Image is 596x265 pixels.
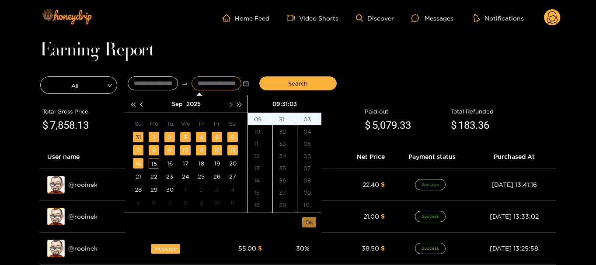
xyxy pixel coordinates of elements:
td: 2025-09-24 [178,170,193,183]
a: Video Shorts [287,14,338,22]
span: @ rooinek [68,244,98,253]
th: We [178,117,193,131]
span: 22.40 [362,181,379,188]
td: 2025-10-01 [178,183,193,196]
span: 55.00 [238,245,256,251]
th: Tu [162,117,178,131]
div: 14 [133,158,143,169]
td: 2025-10-03 [209,183,225,196]
td: 2025-09-08 [146,144,162,157]
div: 10 [297,199,321,211]
div: 04 [297,125,321,138]
div: 06 [297,150,321,162]
div: 19 [212,158,222,169]
div: 07 [297,162,321,174]
div: Paid out [365,107,446,116]
div: 8 [149,145,159,155]
div: 09 [248,113,272,125]
h1: Earning Report [40,45,556,57]
span: $ [258,245,262,251]
div: 6 [227,132,238,142]
td: 2025-09-27 [225,170,240,183]
th: Purchased At [472,145,556,169]
span: 38.50 [362,245,379,251]
div: 05 [297,138,321,150]
div: 12 [248,150,272,162]
td: 2025-10-04 [225,183,240,196]
div: 12 [212,145,222,155]
div: 39 [273,211,297,223]
div: 10 [212,197,222,208]
div: 10 [180,145,191,155]
span: $ [381,213,385,220]
div: 5 [133,197,143,208]
div: 17 [248,211,272,223]
td: 2025-09-10 [178,144,193,157]
span: swap-right [181,80,188,87]
span: Success [415,243,446,254]
span: Success [415,179,446,190]
div: 31 [273,113,297,125]
td: 2025-10-02 [193,183,209,196]
th: User name [40,145,129,169]
td: 2025-09-03 [178,131,193,144]
div: 28 [133,184,143,195]
td: 2025-09-17 [178,157,193,170]
td: 2025-09-05 [209,131,225,144]
span: to [181,80,188,87]
div: 35 [273,162,297,174]
div: 14 [248,174,272,186]
th: Th [193,117,209,131]
div: 10 [248,125,272,138]
span: [DATE] 13:33:02 [490,213,539,220]
span: Ok [305,218,313,227]
span: 30 % [296,245,310,251]
td: 2025-10-10 [209,196,225,209]
td: 2025-09-11 [193,144,209,157]
div: 3 [180,132,191,142]
div: 32 [273,125,297,138]
div: 11 [196,145,206,155]
th: Mo [146,117,162,131]
span: [DATE] 13:25:58 [490,245,538,251]
div: 34 [273,150,297,162]
td: 2025-09-01 [146,131,162,144]
span: $ [365,117,370,134]
div: 11 [248,138,272,150]
span: $ [42,117,48,134]
div: 9 [164,145,175,155]
a: Home Feed [223,14,269,22]
div: 17 [180,158,191,169]
div: 2 [196,184,206,195]
div: 24 [180,171,191,182]
td: 2025-09-22 [146,170,162,183]
div: 6 [149,197,159,208]
div: 23 [164,171,175,182]
button: Ok [302,217,316,227]
td: 2025-10-11 [225,196,240,209]
span: 183 [458,119,475,131]
span: home [223,14,235,22]
div: 2 [164,132,175,142]
td: 2025-09-18 [193,157,209,170]
div: 29 [149,184,159,195]
div: 13 [227,145,238,155]
td: 2025-10-08 [178,196,193,209]
div: 7 [133,145,143,155]
div: 7 [164,197,175,208]
td: 2025-10-09 [193,196,209,209]
div: 4 [227,184,238,195]
div: 31 [133,132,143,142]
td: 2025-10-07 [162,196,178,209]
div: Total Refunded [451,107,554,116]
td: 2025-09-12 [209,144,225,157]
td: 2025-09-23 [162,170,178,183]
div: 09 [297,186,321,199]
div: 26 [212,171,222,182]
div: 27 [227,171,238,182]
div: 18 [196,158,206,169]
span: .33 [397,119,411,131]
div: 22 [149,171,159,182]
div: 08 [297,174,321,186]
span: [DATE] 13:41:16 [491,181,537,188]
